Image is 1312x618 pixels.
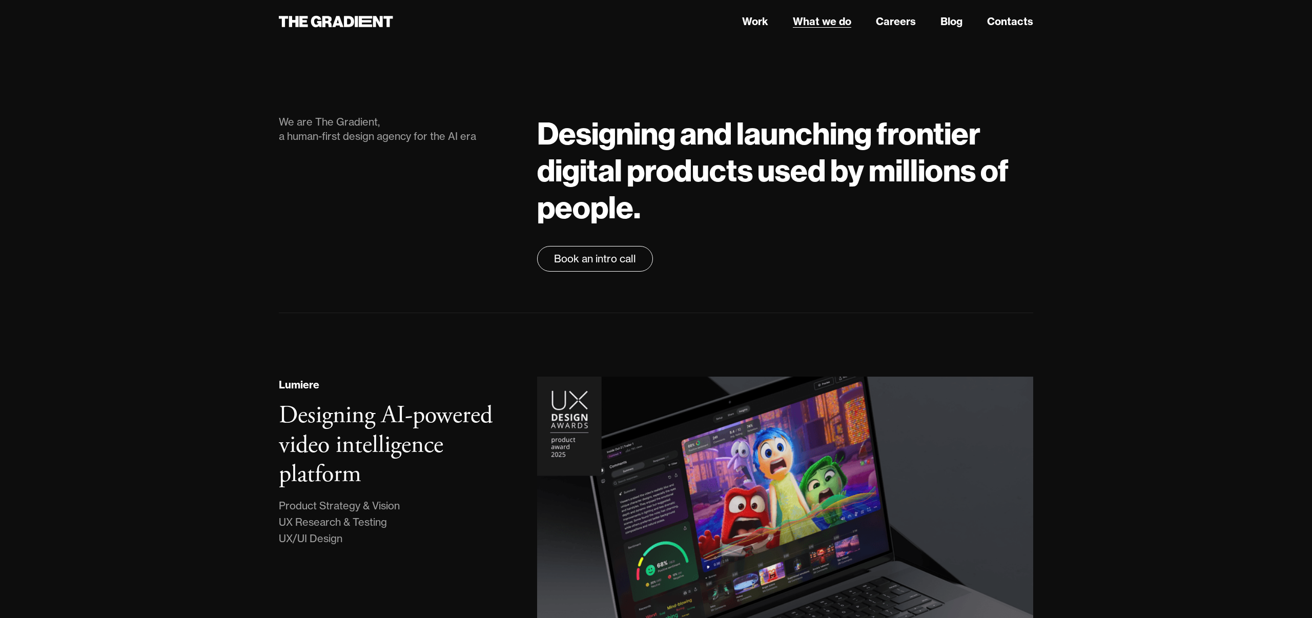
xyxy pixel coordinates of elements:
div: We are The Gradient, a human-first design agency for the AI era [279,115,517,143]
a: Contacts [987,14,1033,29]
a: Work [742,14,768,29]
a: Blog [940,14,962,29]
h1: Designing and launching frontier digital products used by millions of people. [537,115,1033,225]
a: What we do [793,14,851,29]
a: Book an intro call [537,246,653,272]
a: Careers [876,14,916,29]
h3: Designing AI-powered video intelligence platform [279,400,493,490]
div: Product Strategy & Vision UX Research & Testing UX/UI Design [279,498,400,547]
div: Lumiere [279,377,319,393]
